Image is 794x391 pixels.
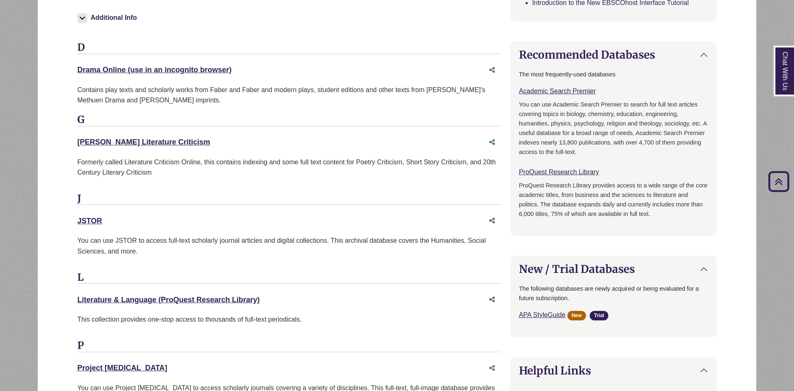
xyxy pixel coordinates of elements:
h3: L [77,272,500,284]
a: JSTOR [77,217,102,225]
span: New [567,311,586,320]
a: Academic Search Premier [519,88,596,95]
div: Contains play texts and scholarly works from Faber and Faber and modern plays, student editions a... [77,85,500,106]
a: Project [MEDICAL_DATA] [77,364,167,372]
a: Literature & Language (ProQuest Research Library) [77,296,260,304]
button: Helpful Links [511,358,716,384]
button: Additional Info [77,12,139,24]
h3: P [77,340,500,352]
button: Share this database [484,62,500,78]
p: The following databases are newly acquired or being evaluated for a future subscription. [519,284,708,303]
p: You can use JSTOR to access full-text scholarly journal articles and digital collections. This ar... [77,235,500,256]
p: Formerly called Literature Criticism Online, this contains indexing and some full text content fo... [77,157,500,178]
a: ProQuest Research Library [519,168,599,175]
a: APA StyleGuide [519,311,566,318]
button: Share this database [484,292,500,308]
button: New / Trial Databases [511,256,716,282]
p: The most frequently-used databases [519,70,708,79]
a: Drama Online (use in an incognito browser) [77,66,232,74]
a: [PERSON_NAME] Literature Criticism [77,138,210,146]
a: Back to Top [765,176,792,187]
h3: D [77,42,500,54]
p: ProQuest Research Library provides access to a wide range of the core academic titles, from busin... [519,181,708,219]
button: Share this database [484,135,500,150]
p: This collection provides one-stop access to thousands of full-text periodicals. [77,314,500,325]
span: Trial [590,311,608,320]
h3: J [77,193,500,205]
button: Share this database [484,360,500,376]
h3: G [77,114,500,126]
p: You can use Academic Search Premier to search for full text articles covering topics in biology, ... [519,100,708,157]
button: Recommended Databases [511,42,716,68]
button: Share this database [484,213,500,229]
